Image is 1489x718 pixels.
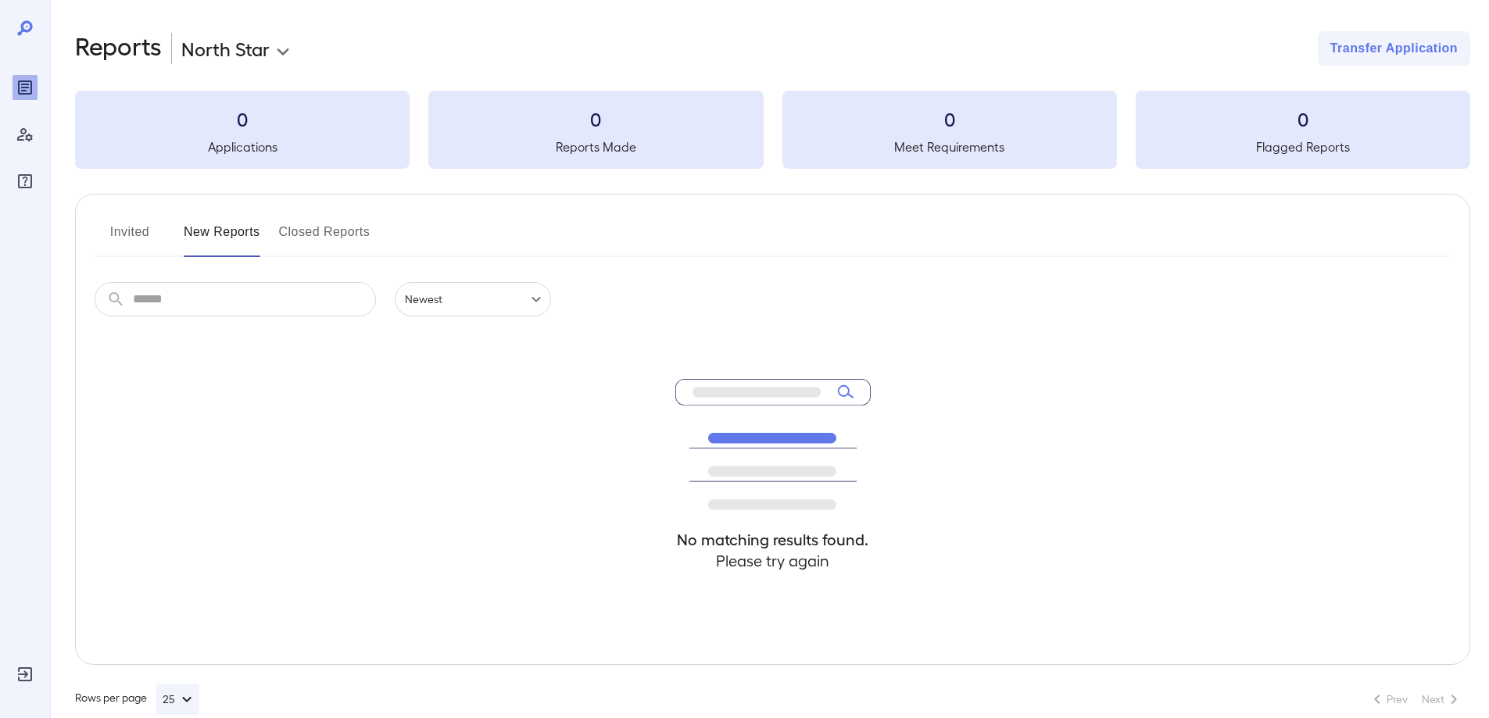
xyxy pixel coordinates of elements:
h4: Please try again [675,550,871,571]
p: North Star [181,36,270,61]
div: FAQ [13,169,38,194]
h5: Reports Made [428,138,763,156]
div: Rows per page [75,684,199,715]
h3: 0 [428,106,763,131]
h3: 0 [75,106,410,131]
h5: Flagged Reports [1136,138,1470,156]
button: New Reports [184,220,260,257]
h5: Meet Requirements [782,138,1117,156]
button: Transfer Application [1318,31,1470,66]
button: Invited [95,220,165,257]
h5: Applications [75,138,410,156]
div: Reports [13,75,38,100]
h3: 0 [1136,106,1470,131]
div: Newest [395,282,551,316]
h4: No matching results found. [675,529,871,550]
div: Log Out [13,662,38,687]
button: Closed Reports [279,220,370,257]
button: 25 [156,684,199,715]
summary: 0Applications0Reports Made0Meet Requirements0Flagged Reports [75,91,1470,169]
h2: Reports [75,31,162,66]
h3: 0 [782,106,1117,131]
nav: pagination navigation [1361,687,1470,712]
div: Manage Users [13,122,38,147]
